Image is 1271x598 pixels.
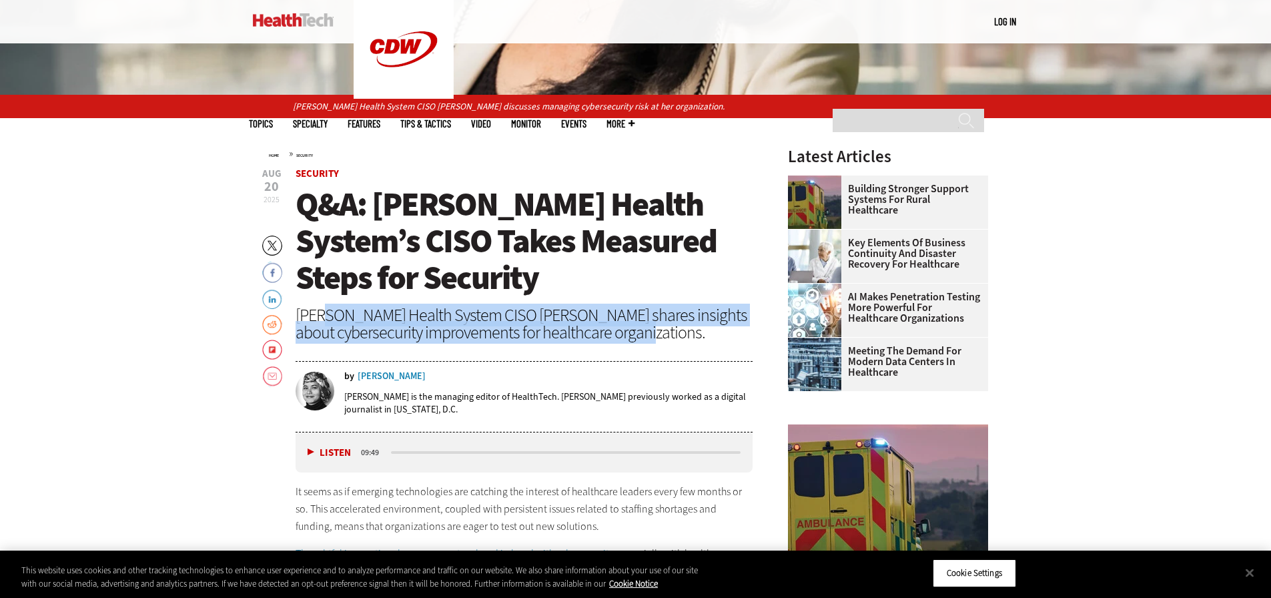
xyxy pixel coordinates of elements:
[296,372,334,410] img: Teta-Alim
[354,88,454,102] a: CDW
[788,238,980,270] a: Key Elements of Business Continuity and Disaster Recovery for Healthcare
[788,284,848,294] a: Healthcare and hacking concept
[994,15,1016,27] a: Log in
[788,176,848,186] a: ambulance driving down country road at sunset
[788,292,980,324] a: AI Makes Penetration Testing More Powerful for Healthcare Organizations
[296,432,753,473] div: media player
[511,119,541,129] a: MonITor
[788,230,848,240] a: incident response team discusses around a table
[788,284,841,337] img: Healthcare and hacking concept
[262,180,282,194] span: 20
[296,167,339,180] a: Security
[293,119,328,129] span: Specialty
[994,15,1016,29] div: User menu
[296,483,753,535] p: It seems as if emerging technologies are catching the interest of healthcare leaders every few mo...
[21,564,699,590] div: This website uses cookies and other tracking technologies to enhance user experience and to analy...
[249,119,273,129] span: Topics
[606,119,634,129] span: More
[296,182,717,300] span: Q&A: [PERSON_NAME] Health System’s CISO Takes Measured Steps for Security
[344,372,354,381] span: by
[296,547,614,561] a: Thoughtful innovation, however, must go hand in hand with cybersecurity
[788,338,848,348] a: engineer with laptop overlooking data center
[344,390,753,416] p: [PERSON_NAME] is the managing editor of HealthTech. [PERSON_NAME] previously worked as a digital ...
[933,559,1016,587] button: Cookie Settings
[788,230,841,283] img: incident response team discusses around a table
[788,338,841,391] img: engineer with laptop overlooking data center
[788,424,988,575] img: ambulance driving down country road at sunset
[296,153,313,158] a: Security
[609,578,658,589] a: More information about your privacy
[788,148,988,165] h3: Latest Articles
[308,448,351,458] button: Listen
[1235,558,1264,587] button: Close
[269,148,753,159] div: »
[400,119,451,129] a: Tips & Tactics
[296,545,753,579] p: , especially with healthcare being a highly targeted industry for malicious actors.
[269,153,279,158] a: Home
[253,13,334,27] img: Home
[359,446,389,459] div: duration
[788,184,980,216] a: Building Stronger Support Systems for Rural Healthcare
[296,306,753,341] div: [PERSON_NAME] Health System CISO [PERSON_NAME] shares insights about cybersecurity improvements f...
[264,194,280,205] span: 2025
[348,119,380,129] a: Features
[358,372,426,381] a: [PERSON_NAME]
[788,176,841,229] img: ambulance driving down country road at sunset
[788,346,980,378] a: Meeting the Demand for Modern Data Centers in Healthcare
[262,169,282,179] span: Aug
[471,119,491,129] a: Video
[561,119,586,129] a: Events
